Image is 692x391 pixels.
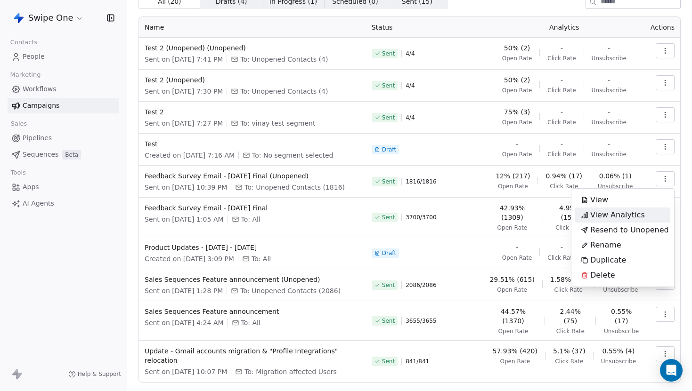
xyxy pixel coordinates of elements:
span: Delete [590,270,615,281]
span: Rename [590,239,621,251]
span: View Analytics [590,209,645,221]
span: Resend to Unopened [590,224,669,236]
span: View [590,194,608,206]
span: Duplicate [590,255,626,266]
div: Suggestions [575,192,670,283]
